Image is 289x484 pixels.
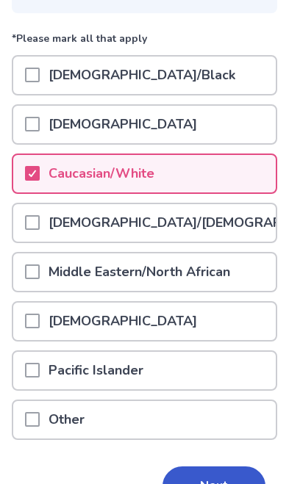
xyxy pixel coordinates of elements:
[12,31,277,55] p: *Please mark all that apply
[40,106,206,143] p: [DEMOGRAPHIC_DATA]
[40,352,152,389] p: Pacific Islander
[40,401,93,438] p: Other
[40,155,163,192] p: Caucasian/White
[40,253,239,291] p: Middle Eastern/North African
[40,57,244,94] p: [DEMOGRAPHIC_DATA]/Black
[40,303,206,340] p: [DEMOGRAPHIC_DATA]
